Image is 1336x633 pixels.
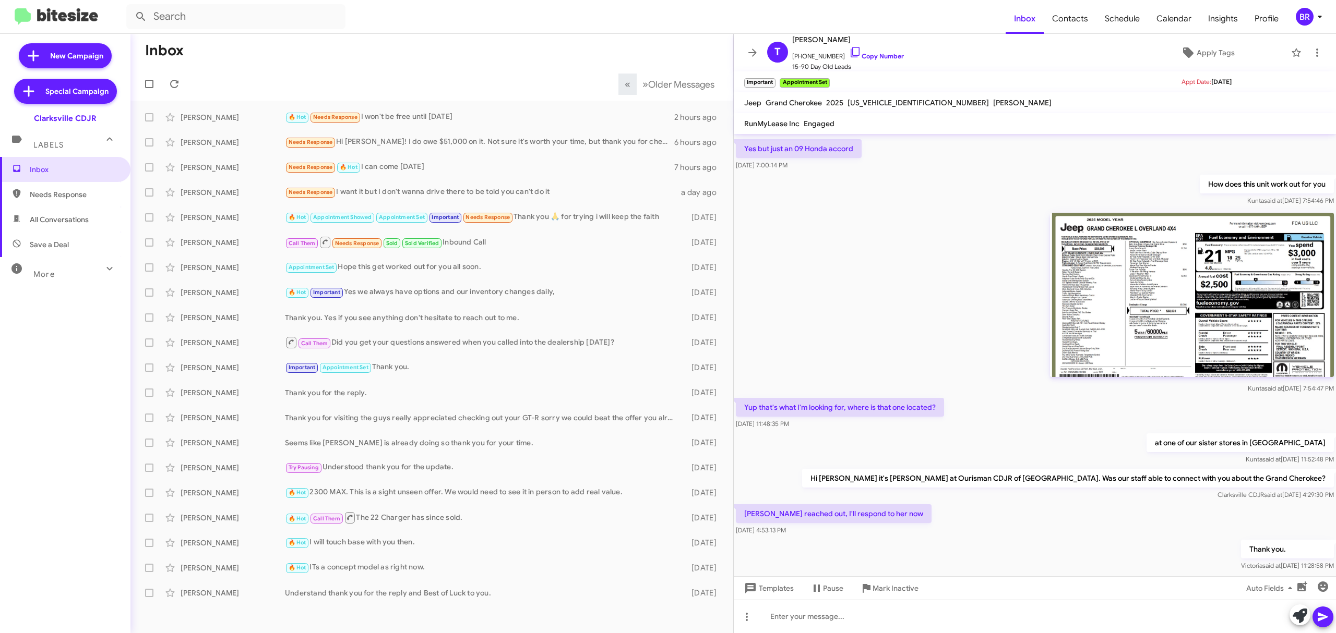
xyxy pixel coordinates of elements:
div: [DATE] [680,563,725,573]
div: [DATE] [680,538,725,548]
span: Grand Cherokee [766,98,822,107]
span: Inbox [30,164,118,175]
span: » [642,78,648,91]
span: Appt Date: [1182,78,1211,86]
span: Appointment Set [379,214,425,221]
div: [DATE] [680,312,725,323]
span: Sold Verified [405,240,439,247]
div: Understand thank you for the reply and Best of Luck to you. [285,588,680,598]
nav: Page navigation example [619,74,721,95]
div: Did you get your questions answered when you called into the dealership [DATE]? [285,336,680,349]
div: [DATE] [680,588,725,598]
div: [DATE] [680,362,725,373]
div: [PERSON_NAME] [181,337,285,348]
h1: Inbox [145,42,184,59]
div: [PERSON_NAME] [181,312,285,323]
span: Save a Deal [30,239,69,250]
a: Calendar [1148,4,1200,34]
span: [PHONE_NUMBER] [792,46,904,62]
span: 15-90 Day Old Leads [792,62,904,72]
p: [PERSON_NAME] reached out, I'll respond to her now [736,504,932,523]
div: [PERSON_NAME] [181,387,285,398]
div: [PERSON_NAME] [181,212,285,223]
a: Schedule [1096,4,1148,34]
span: [PERSON_NAME] [993,98,1052,107]
a: Copy Number [849,52,904,60]
span: Mark Inactive [873,579,918,598]
div: [DATE] [680,513,725,523]
span: 🔥 Hot [340,164,357,171]
span: Appointment Showed [313,214,372,221]
div: [DATE] [680,337,725,348]
span: Needs Response [335,240,379,247]
div: [DATE] [680,212,725,223]
div: [PERSON_NAME] [181,262,285,273]
div: Yes we always have options and our inventory changes daily, [285,286,680,298]
span: Important [313,289,340,296]
p: Hi [PERSON_NAME] it's [PERSON_NAME] at Ourisman CDJR of [GEOGRAPHIC_DATA]. Was our staff able to ... [802,469,1334,488]
div: [DATE] [680,387,725,398]
div: [PERSON_NAME] [181,488,285,498]
span: Needs Response [313,114,357,120]
span: 🔥 Hot [289,114,306,120]
div: [DATE] [680,462,725,473]
span: Older Messages [648,79,714,90]
span: [US_VEHICLE_IDENTIFICATION_NUMBER] [848,98,989,107]
span: said at [1265,384,1283,392]
span: Try Pausing [289,464,319,471]
span: Appointment Set [323,364,368,371]
a: New Campaign [19,43,112,68]
span: Appointment Set [289,264,335,271]
a: Special Campaign [14,79,117,104]
div: Hi [PERSON_NAME]! I do owe $51,000 on it. Not sure it's worth your time, but thank you for checki... [285,136,674,148]
span: Jeep [744,98,761,107]
span: Needs Response [466,214,510,221]
div: I will touch base with you then. [285,537,680,549]
div: Inbound Call [285,236,680,249]
button: Templates [734,579,802,598]
span: [DATE] 7:00:14 PM [736,161,788,169]
div: [DATE] [680,488,725,498]
div: [PERSON_NAME] [181,437,285,448]
span: Needs Response [30,189,118,200]
span: 🔥 Hot [289,539,306,546]
span: Engaged [804,119,834,128]
a: Inbox [1006,4,1044,34]
span: Victoria [DATE] 11:28:58 PM [1241,562,1334,569]
button: Mark Inactive [852,579,927,598]
small: Appointment Set [780,78,829,88]
span: Apply Tags [1197,43,1235,62]
div: [PERSON_NAME] [181,287,285,298]
div: [DATE] [680,287,725,298]
span: Needs Response [289,164,333,171]
span: said at [1262,455,1281,463]
div: The 22 Charger has since sold. [285,511,680,524]
span: RunMyLease Inc [744,119,800,128]
small: Important [744,78,776,88]
div: a day ago [680,187,725,198]
p: How does this unit work out for you [1200,175,1334,193]
span: All Conversations [30,214,89,225]
span: Kunta [DATE] 7:54:47 PM [1248,384,1334,392]
div: [PERSON_NAME] [181,112,285,123]
div: I can come [DATE] [285,161,674,173]
span: Important [289,364,316,371]
span: Labels [33,140,64,150]
span: 🔥 Hot [289,564,306,571]
div: [DATE] [680,412,725,423]
button: Apply Tags [1129,43,1286,62]
span: Important [432,214,459,221]
div: 2300 MAX. This is a sight unseen offer. We would need to see it in person to add real value. [285,486,680,498]
div: [PERSON_NAME] [181,187,285,198]
span: [DATE] [1211,78,1232,86]
input: Search [126,4,345,29]
div: [PERSON_NAME] [181,362,285,373]
button: BR [1287,8,1325,26]
span: Contacts [1044,4,1096,34]
div: [PERSON_NAME] [181,237,285,248]
span: Call Them [289,240,316,247]
div: Understood thank you for the update. [285,461,680,473]
div: BR [1296,8,1314,26]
